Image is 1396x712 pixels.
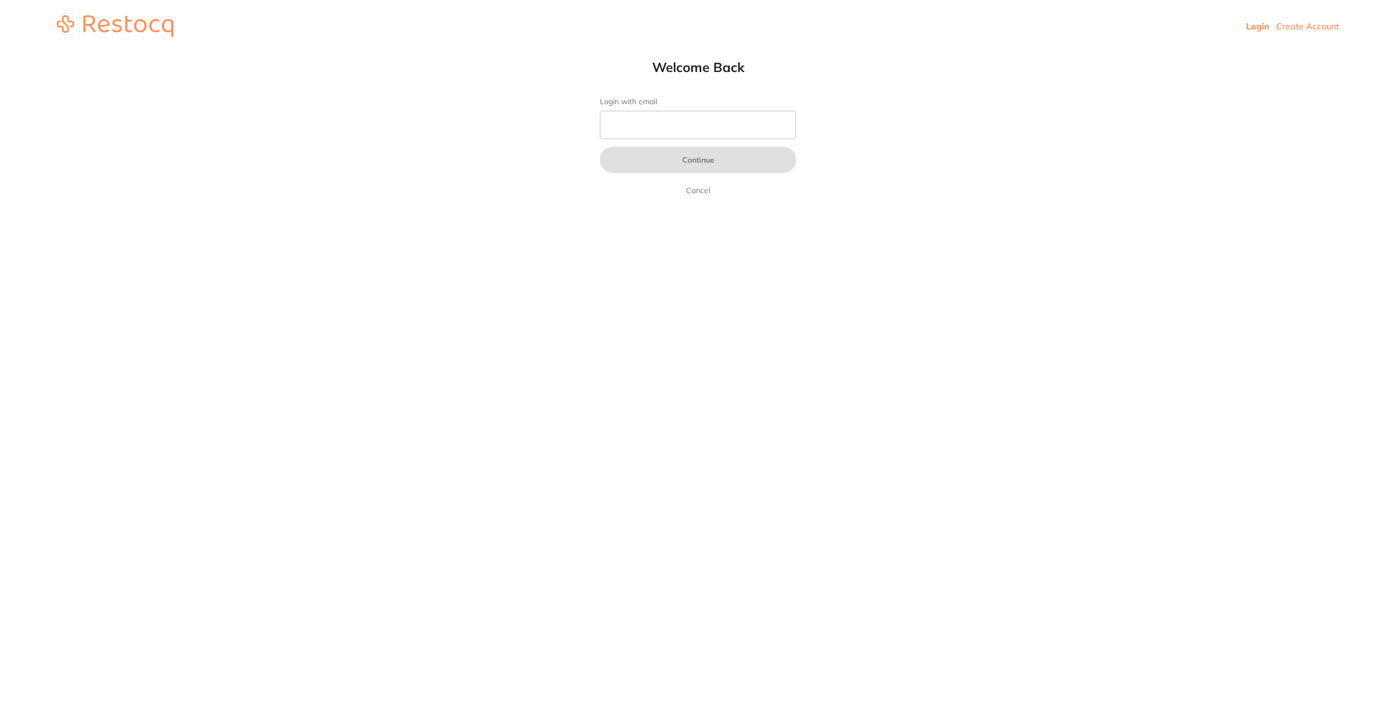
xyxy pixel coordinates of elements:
h1: Welcome Back [578,59,818,75]
a: Create Account [1276,21,1339,32]
label: Login with email [600,97,796,106]
a: Cancel [684,184,712,197]
img: restocq_logo.svg [57,15,173,37]
button: Continue [600,147,796,173]
a: Login [1246,21,1269,32]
